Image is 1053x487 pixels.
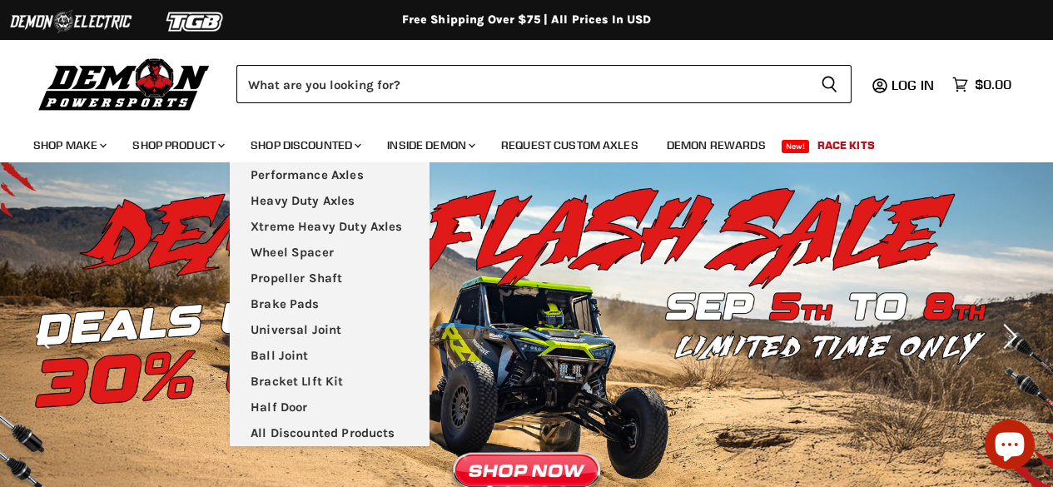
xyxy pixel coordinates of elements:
button: Previous [29,320,62,353]
a: Bracket LIft Kit [230,369,430,395]
inbox-online-store-chat: Shopify online store chat [980,420,1040,474]
a: Universal Joint [230,317,430,343]
a: Inside Demon [375,128,485,162]
form: Product [236,65,852,103]
a: Xtreme Heavy Duty Axles [230,214,430,240]
img: Demon Electric Logo 2 [8,6,133,37]
ul: Main menu [21,122,1007,162]
a: Race Kits [805,128,887,162]
img: Demon Powersports [33,54,216,113]
input: Search [236,65,807,103]
a: Log in [884,77,944,92]
button: Search [807,65,852,103]
ul: Main menu [230,162,430,446]
a: Request Custom Axles [489,128,651,162]
a: Brake Pads [230,291,430,317]
a: $0.00 [944,72,1020,97]
a: Half Door [230,395,430,420]
span: $0.00 [975,77,1011,92]
a: Heavy Duty Axles [230,188,430,214]
a: Performance Axles [230,162,430,188]
a: Propeller Shaft [230,266,430,291]
a: Wheel Spacer [230,240,430,266]
span: Log in [892,77,934,93]
a: Shop Product [120,128,235,162]
a: Shop Discounted [238,128,371,162]
img: TGB Logo 2 [133,6,258,37]
button: Next [991,320,1024,353]
a: Shop Make [21,128,117,162]
span: New! [782,140,810,153]
a: All Discounted Products [230,420,430,446]
a: Ball Joint [230,343,430,369]
a: Demon Rewards [654,128,778,162]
